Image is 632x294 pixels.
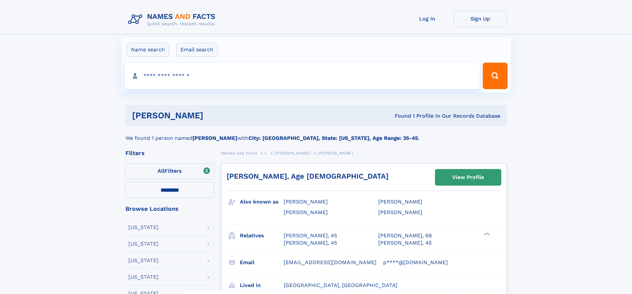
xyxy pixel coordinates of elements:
label: Name search [127,43,169,57]
div: [US_STATE] [128,274,159,280]
a: Names and Facts [221,149,257,157]
span: [PERSON_NAME] [275,151,310,155]
a: Sign Up [454,11,507,27]
b: [PERSON_NAME] [192,135,237,141]
label: Email search [176,43,218,57]
h3: Relatives [240,230,284,241]
div: [US_STATE] [128,241,159,247]
img: Logo Names and Facts [125,11,221,29]
span: [GEOGRAPHIC_DATA], [GEOGRAPHIC_DATA] [284,282,397,288]
button: Search Button [483,63,507,89]
b: City: [GEOGRAPHIC_DATA], State: [US_STATE], Age Range: 35-45 [248,135,418,141]
input: search input [125,63,480,89]
span: [PERSON_NAME] [284,199,328,205]
label: Filters [125,163,214,179]
a: [PERSON_NAME] [275,149,310,157]
h3: Lived in [240,280,284,291]
div: Browse Locations [125,206,214,212]
a: View Profile [435,169,501,185]
span: All [158,168,165,174]
span: [PERSON_NAME] [318,151,353,155]
a: [PERSON_NAME], 45 [378,239,432,247]
h1: [PERSON_NAME] [132,111,299,120]
a: [PERSON_NAME], 66 [378,232,432,239]
div: ❯ [482,232,490,236]
a: [PERSON_NAME], Age [DEMOGRAPHIC_DATA] [227,172,388,180]
div: Found 1 Profile In Our Records Database [299,112,500,120]
a: [PERSON_NAME], 45 [284,232,337,239]
h3: Also known as [240,196,284,207]
div: [US_STATE] [128,225,159,230]
a: L [265,149,267,157]
span: [PERSON_NAME] [378,209,422,215]
div: We found 1 person named with . [125,126,507,142]
div: View Profile [452,170,484,185]
h3: Email [240,257,284,268]
span: [EMAIL_ADDRESS][DOMAIN_NAME] [284,259,377,265]
a: [PERSON_NAME], 45 [284,239,337,247]
span: [PERSON_NAME] [378,199,422,205]
div: Filters [125,150,214,156]
span: L [265,151,267,155]
a: Log In [401,11,454,27]
div: [US_STATE] [128,258,159,263]
span: [PERSON_NAME] [284,209,328,215]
